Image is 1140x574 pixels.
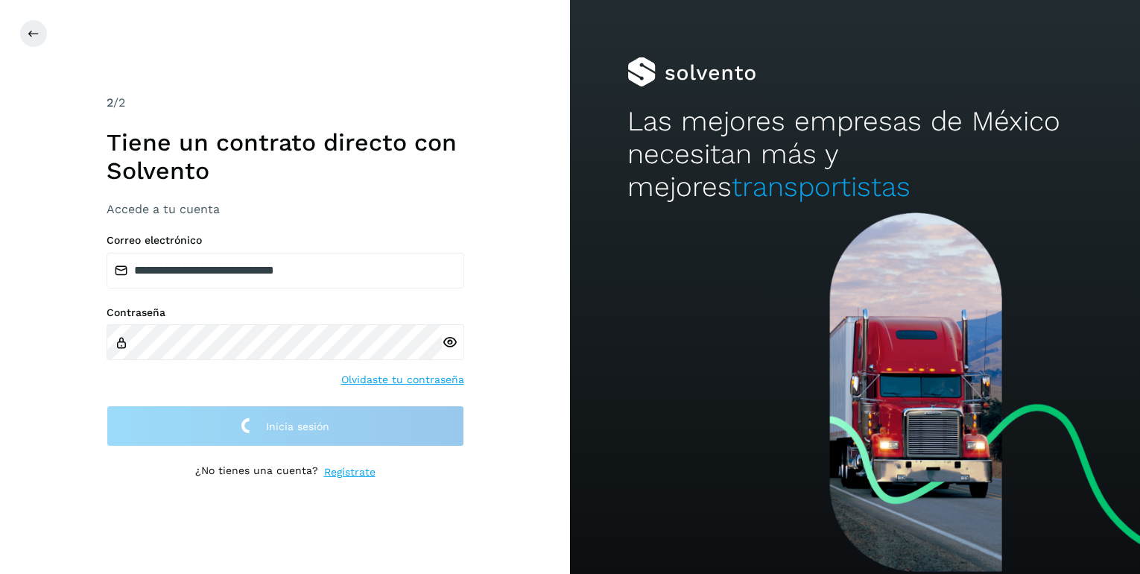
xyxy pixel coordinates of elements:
span: 2 [107,95,113,110]
h2: Las mejores empresas de México necesitan más y mejores [627,105,1083,204]
p: ¿No tienes una cuenta? [195,464,318,480]
h1: Tiene un contrato directo con Solvento [107,128,464,186]
button: Inicia sesión [107,406,464,447]
label: Correo electrónico [107,234,464,247]
a: Olvidaste tu contraseña [341,372,464,388]
div: /2 [107,94,464,112]
a: Regístrate [324,464,376,480]
span: Inicia sesión [266,421,329,432]
span: transportistas [732,171,911,203]
h3: Accede a tu cuenta [107,202,464,216]
label: Contraseña [107,306,464,319]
